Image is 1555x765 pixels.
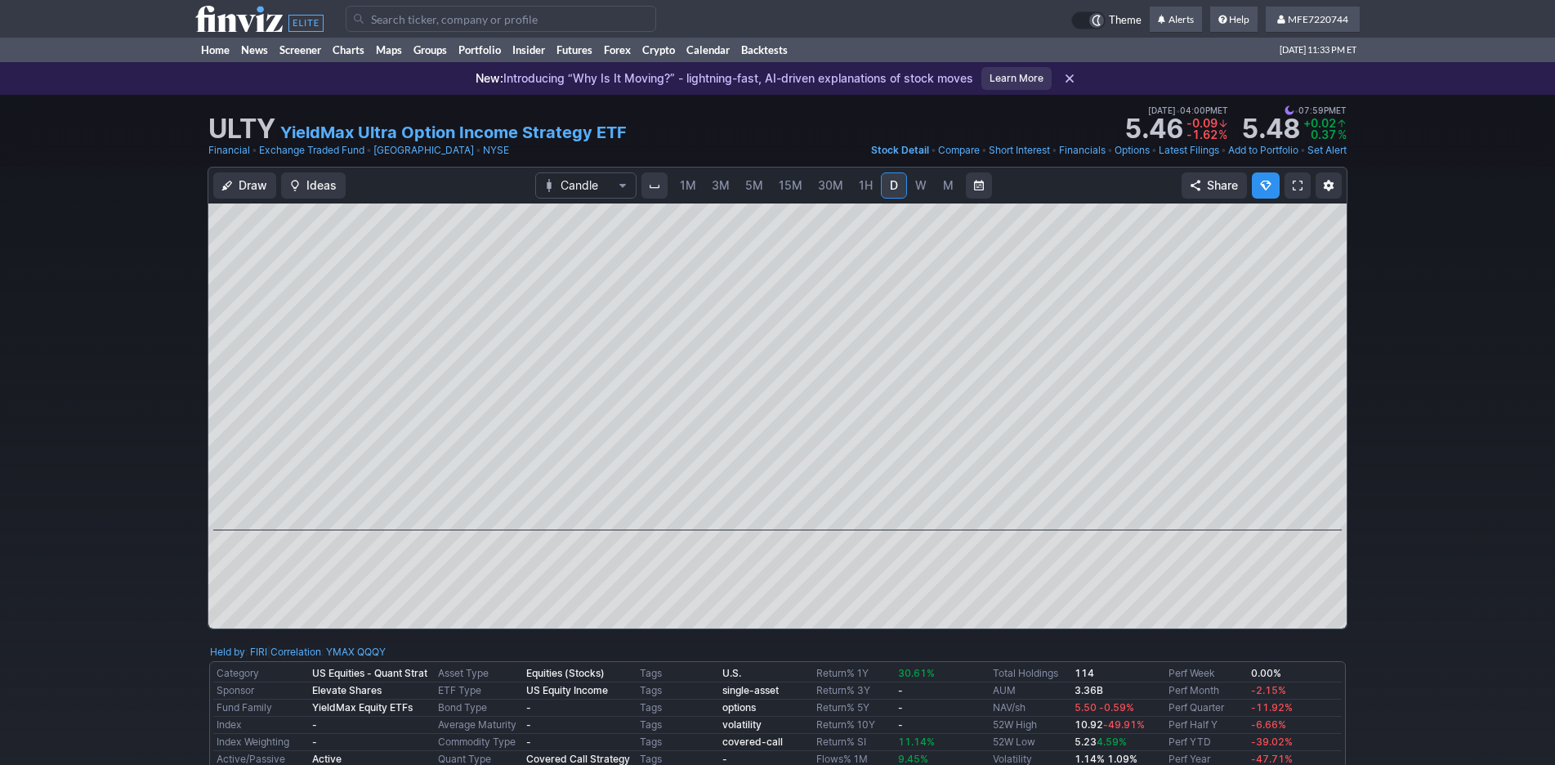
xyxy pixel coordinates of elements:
[990,700,1072,717] td: NAV/sh
[281,172,346,199] button: Ideas
[931,142,936,159] span: •
[526,718,531,731] b: -
[252,142,257,159] span: •
[312,736,317,748] b: -
[250,644,267,660] a: FIRI
[213,734,309,751] td: Index Weighting
[239,177,267,194] span: Draw
[526,753,630,765] b: Covered Call Strategy
[526,667,605,679] b: Equities (Stocks)
[890,178,898,192] span: D
[346,6,656,32] input: Search
[208,142,250,159] a: Financial
[681,38,735,62] a: Calendar
[270,646,321,658] a: Correlation
[1251,701,1293,714] span: -11.92%
[1165,717,1248,734] td: Perf Half Y
[1241,116,1300,142] strong: 5.48
[507,38,551,62] a: Insider
[526,701,531,714] b: -
[935,172,961,199] a: M
[1311,127,1336,141] span: 0.37
[210,646,245,658] a: Held by
[813,734,896,751] td: Return% SI
[1165,700,1248,717] td: Perf Quarter
[1124,116,1183,142] strong: 5.46
[1221,142,1227,159] span: •
[1186,116,1218,130] span: -0.09
[738,172,771,199] a: 5M
[813,665,896,682] td: Return% 1Y
[526,736,531,748] b: -
[637,700,719,717] td: Tags
[898,718,903,731] b: -
[1115,142,1150,159] a: Options
[1182,172,1247,199] button: Share
[1075,718,1145,731] b: 10.92
[1059,142,1106,159] a: Financials
[1251,753,1293,765] span: -47.71%
[1210,7,1258,33] a: Help
[535,172,637,199] button: Chart Type
[915,178,927,192] span: W
[672,172,704,199] a: 1M
[990,665,1072,682] td: Total Holdings
[267,644,386,660] div: | :
[483,142,509,159] a: NYSE
[312,684,382,696] b: Elevate Shares
[1251,736,1293,748] span: -39.02%
[637,38,681,62] a: Crypto
[990,682,1072,700] td: AUM
[1285,172,1311,199] a: Fullscreen
[435,665,523,682] td: Asset Type
[712,178,730,192] span: 3M
[722,667,741,679] a: U.S.
[871,144,929,156] span: Stock Detail
[435,717,523,734] td: Average Maturity
[326,644,355,660] a: YMAX
[327,38,370,62] a: Charts
[1097,736,1127,748] span: 4.59%
[598,38,637,62] a: Forex
[435,734,523,751] td: Commodity Type
[680,178,696,192] span: 1M
[208,116,275,142] h1: ULTY
[1251,718,1286,731] span: -6.66%
[476,142,481,159] span: •
[898,684,903,696] b: -
[938,142,980,159] a: Compare
[312,718,317,731] b: -
[735,38,793,62] a: Backtests
[722,736,783,748] a: covered-call
[981,142,987,159] span: •
[1075,667,1094,679] b: 114
[526,684,608,696] b: US Equity Income
[813,700,896,717] td: Return% 5Y
[561,177,611,194] span: Candle
[1052,142,1057,159] span: •
[195,38,235,62] a: Home
[1316,172,1342,199] button: Chart Settings
[1252,172,1280,199] button: Explore new features
[235,38,274,62] a: News
[722,684,779,696] a: single-asset
[966,172,992,199] button: Range
[722,718,762,731] a: volatility
[898,701,903,714] b: -
[745,178,763,192] span: 5M
[213,717,309,734] td: Index
[1165,682,1248,700] td: Perf Month
[771,172,810,199] a: 15M
[213,665,309,682] td: Category
[637,734,719,751] td: Tags
[1165,734,1248,751] td: Perf YTD
[1338,127,1347,141] span: %
[811,172,851,199] a: 30M
[370,38,408,62] a: Maps
[1148,103,1228,118] span: [DATE] 04:00PM ET
[213,172,276,199] button: Draw
[1285,103,1347,118] span: 07:59PM ET
[210,644,267,660] div: :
